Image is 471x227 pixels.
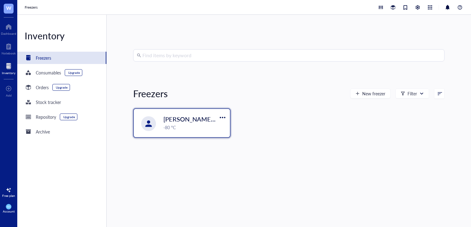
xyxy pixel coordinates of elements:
div: Free plan [2,194,15,197]
div: Freezers [133,87,168,100]
a: Stock tracker [17,96,106,108]
div: Filter [408,90,417,97]
div: Upgrade [56,86,68,89]
div: Notebook [2,51,16,55]
a: Freezers [25,4,39,10]
div: Repository [36,113,56,120]
div: Upgrade [63,115,75,119]
div: -80 °C [163,124,226,131]
span: OS [7,205,10,208]
span: New freezer [362,91,385,96]
div: Consumables [36,69,61,76]
a: Archive [17,125,106,138]
div: Upgrade [68,71,80,74]
a: Freezers [17,52,106,64]
div: Dashboard [1,32,16,35]
a: OrdersUpgrade [17,81,106,94]
div: Account [3,209,15,213]
span: [PERSON_NAME]/[PERSON_NAME] [163,115,265,123]
div: Freezers [36,54,51,61]
span: W [6,4,11,12]
div: Archive [36,128,50,135]
a: ConsumablesUpgrade [17,66,106,79]
a: RepositoryUpgrade [17,111,106,123]
button: New freezer [350,89,391,98]
a: Inventory [2,61,15,75]
div: Orders [36,84,49,91]
div: Inventory [17,30,106,42]
div: Inventory [2,71,15,75]
a: Notebook [2,42,16,55]
div: Stock tracker [36,99,61,106]
div: Add [6,94,12,97]
a: Dashboard [1,22,16,35]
